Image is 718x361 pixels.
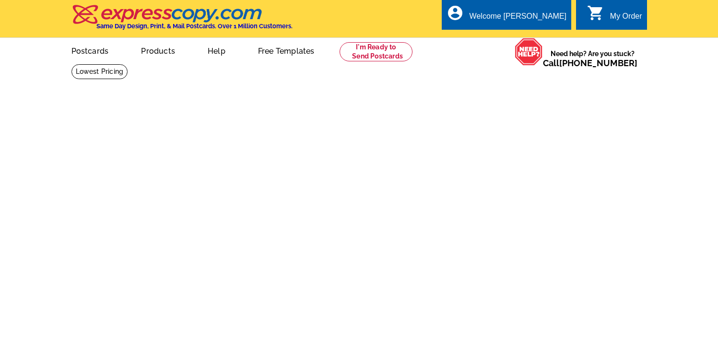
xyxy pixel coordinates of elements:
span: Call [543,58,637,68]
div: My Order [610,12,642,25]
i: shopping_cart [587,4,604,22]
div: Welcome [PERSON_NAME] [470,12,566,25]
a: [PHONE_NUMBER] [559,58,637,68]
a: Help [192,39,241,61]
a: shopping_cart My Order [587,11,642,23]
a: Free Templates [243,39,330,61]
a: Postcards [56,39,124,61]
h4: Same Day Design, Print, & Mail Postcards. Over 1 Million Customers. [96,23,293,30]
span: Need help? Are you stuck? [543,49,642,68]
i: account_circle [447,4,464,22]
img: help [515,38,543,66]
a: Same Day Design, Print, & Mail Postcards. Over 1 Million Customers. [71,12,293,30]
a: Products [126,39,190,61]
